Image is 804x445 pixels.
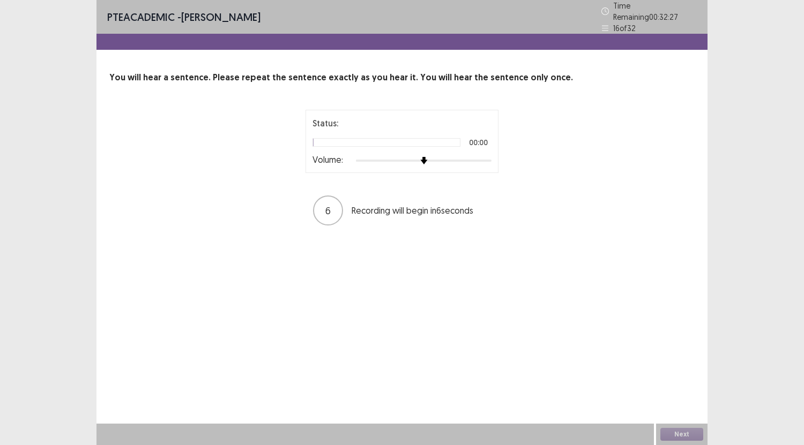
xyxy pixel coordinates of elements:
span: PTE academic [107,10,175,24]
p: 16 of 32 [613,22,636,34]
p: 00:00 [469,139,488,146]
img: arrow-thumb [420,157,428,164]
p: 6 [325,203,331,218]
p: You will hear a sentence. Please repeat the sentence exactly as you hear it. You will hear the se... [109,71,695,84]
p: Recording will begin in 6 seconds [352,204,491,217]
p: Volume: [312,153,343,166]
p: Status: [312,117,338,130]
p: - [PERSON_NAME] [107,9,260,25]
